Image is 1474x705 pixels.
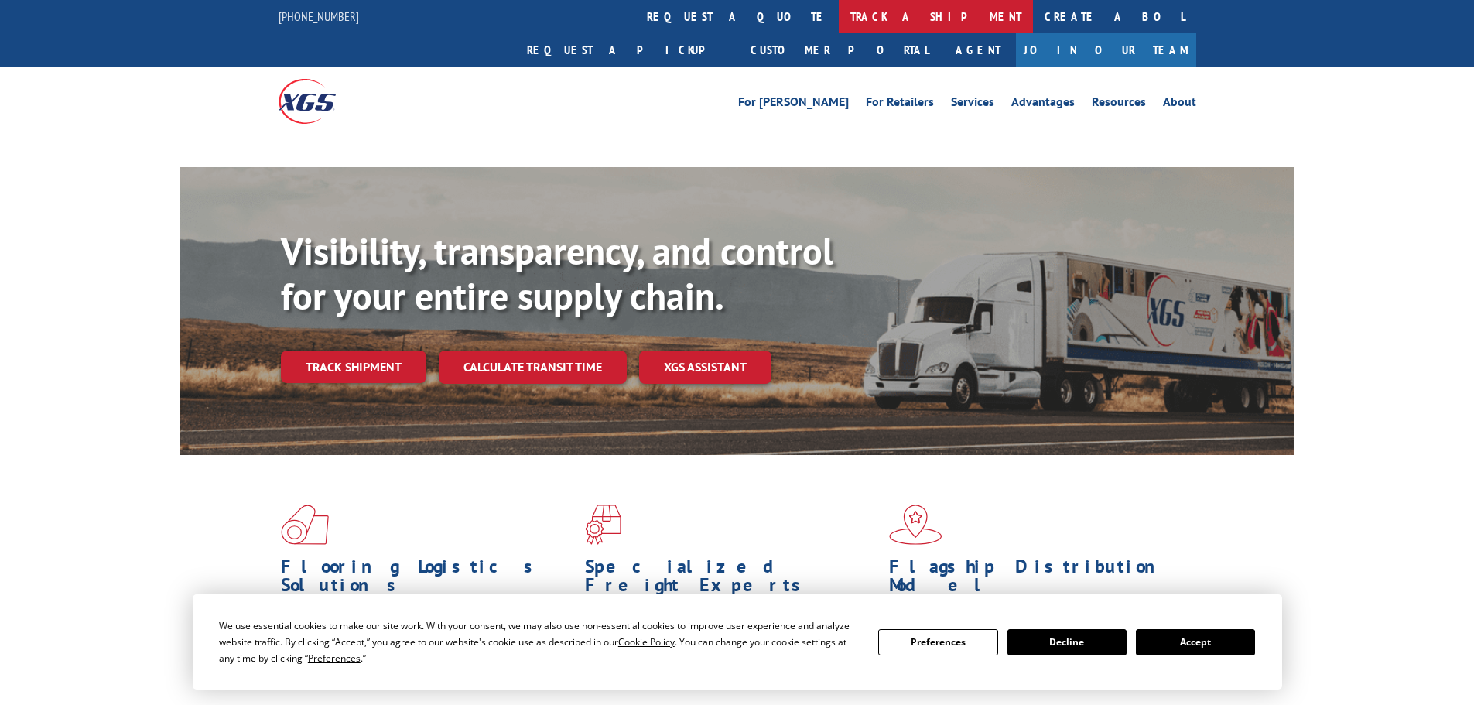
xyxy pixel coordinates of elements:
[308,652,361,665] span: Preferences
[889,557,1182,602] h1: Flagship Distribution Model
[951,96,994,113] a: Services
[940,33,1016,67] a: Agent
[738,96,849,113] a: For [PERSON_NAME]
[281,557,573,602] h1: Flooring Logistics Solutions
[1163,96,1196,113] a: About
[515,33,739,67] a: Request a pickup
[193,594,1282,690] div: Cookie Consent Prompt
[1136,629,1255,655] button: Accept
[1016,33,1196,67] a: Join Our Team
[639,351,771,384] a: XGS ASSISTANT
[281,505,329,545] img: xgs-icon-total-supply-chain-intelligence-red
[866,96,934,113] a: For Retailers
[585,505,621,545] img: xgs-icon-focused-on-flooring-red
[439,351,627,384] a: Calculate transit time
[1007,629,1127,655] button: Decline
[281,351,426,383] a: Track shipment
[878,629,997,655] button: Preferences
[1011,96,1075,113] a: Advantages
[585,557,877,602] h1: Specialized Freight Experts
[1092,96,1146,113] a: Resources
[281,227,833,320] b: Visibility, transparency, and control for your entire supply chain.
[219,618,860,666] div: We use essential cookies to make our site work. With your consent, we may also use non-essential ...
[618,635,675,649] span: Cookie Policy
[279,9,359,24] a: [PHONE_NUMBER]
[739,33,940,67] a: Customer Portal
[889,505,942,545] img: xgs-icon-flagship-distribution-model-red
